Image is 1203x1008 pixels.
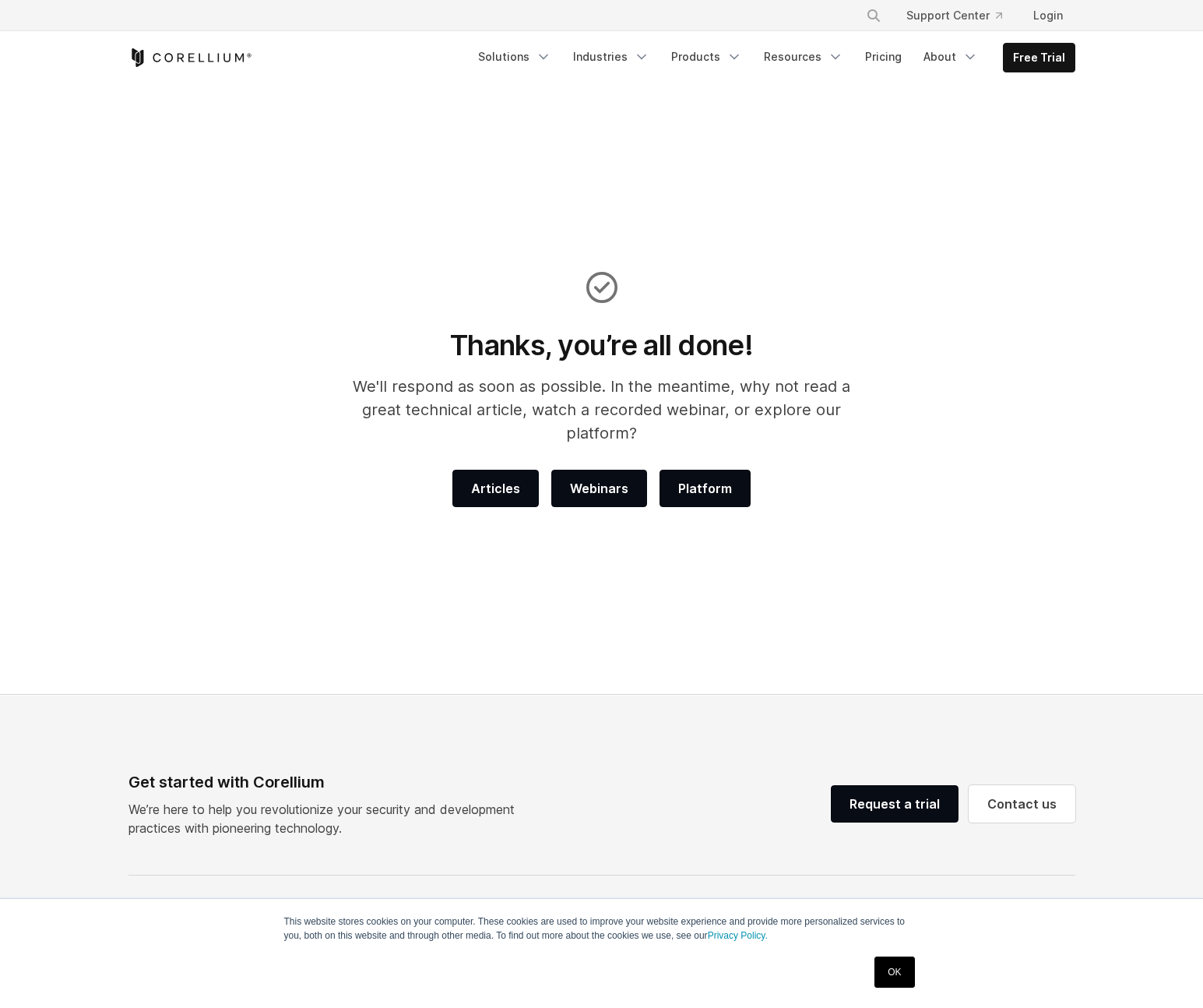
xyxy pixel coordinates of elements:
[860,2,888,30] button: Search
[914,43,987,71] a: About
[332,375,871,445] p: We'll respond as soon as possible. In the meantime, why not read a great technical article, watch...
[570,479,628,498] span: Webinars
[660,470,751,507] a: Platform
[564,43,659,71] a: Industries
[469,43,1075,72] div: Navigation Menu
[128,770,527,794] div: Get started with Corellium
[471,479,520,498] span: Articles
[128,800,527,837] p: We’re here to help you revolutionize your security and development practices with pioneering tech...
[831,785,959,823] a: Request a trial
[332,328,871,362] h1: Thanks, you’re all done!
[708,930,768,941] a: Privacy Policy.
[678,479,732,498] span: Platform
[847,2,1075,30] div: Navigation Menu
[969,785,1075,823] a: Contact us
[1021,2,1075,30] a: Login
[662,43,751,71] a: Products
[128,48,252,67] a: Corellium Home
[856,43,911,71] a: Pricing
[469,43,561,71] a: Solutions
[551,470,647,507] a: Webinars
[284,915,920,943] p: This website stores cookies on your computer. These cookies are used to improve your website expe...
[874,957,914,988] a: OK
[894,2,1015,30] a: Support Center
[755,43,853,71] a: Resources
[452,470,539,507] a: Articles
[1004,44,1075,72] a: Free Trial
